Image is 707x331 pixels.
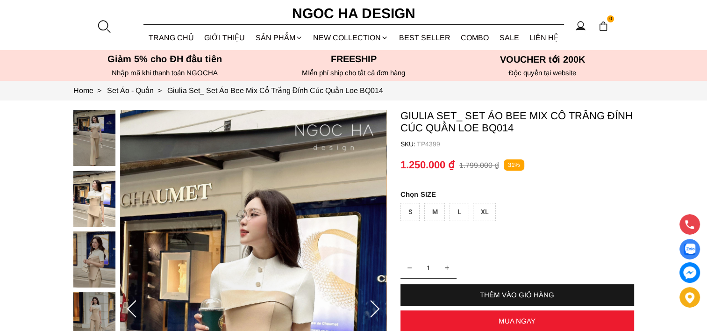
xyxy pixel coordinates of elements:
[112,69,218,77] font: Nhập mã khi thanh toán NGOCHA
[143,25,200,50] a: TRANG CHỦ
[400,159,455,171] p: 1.250.000 ₫
[400,190,634,198] p: SIZE
[417,140,634,148] p: TP4399
[598,21,608,31] img: img-CART-ICON-ksit0nf1
[456,25,494,50] a: Combo
[73,171,115,227] img: Giulia Set_ Set Áo Bee Mix Cổ Trắng Đính Cúc Quần Loe BQ014_mini_1
[400,110,634,134] p: Giulia Set_ Set Áo Bee Mix Cổ Trắng Đính Cúc Quần Loe BQ014
[400,291,634,299] div: THÊM VÀO GIỎ HÀNG
[284,2,424,25] a: Ngoc Ha Design
[504,159,524,171] p: 31%
[400,140,417,148] h6: SKU:
[451,54,634,65] h5: VOUCHER tới 200K
[107,54,222,64] font: Giảm 5% cho ĐH đầu tiên
[424,203,445,221] div: M
[450,203,468,221] div: L
[459,161,499,170] p: 1.799.000 ₫
[93,86,105,94] span: >
[607,15,614,23] span: 0
[73,110,115,166] img: Giulia Set_ Set Áo Bee Mix Cổ Trắng Đính Cúc Quần Loe BQ014_mini_0
[473,203,496,221] div: XL
[154,86,165,94] span: >
[679,239,700,259] a: Display image
[73,86,107,94] a: Link to Home
[494,25,525,50] a: SALE
[394,25,456,50] a: BEST SELLER
[400,259,457,277] input: Quantity input
[107,86,167,94] a: Link to Set Áo - Quần
[250,25,308,50] div: SẢN PHẨM
[684,244,695,255] img: Display image
[262,69,445,77] h6: MIễn phí ship cho tất cả đơn hàng
[73,231,115,288] img: Giulia Set_ Set Áo Bee Mix Cổ Trắng Đính Cúc Quần Loe BQ014_mini_2
[679,262,700,283] a: messenger
[331,54,377,64] font: Freeship
[524,25,564,50] a: LIÊN HỆ
[451,69,634,77] h6: Độc quyền tại website
[167,86,384,94] a: Link to Giulia Set_ Set Áo Bee Mix Cổ Trắng Đính Cúc Quần Loe BQ014
[308,25,394,50] a: NEW COLLECTION
[199,25,250,50] a: GIỚI THIỆU
[400,317,634,325] div: MUA NGAY
[400,203,420,221] div: S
